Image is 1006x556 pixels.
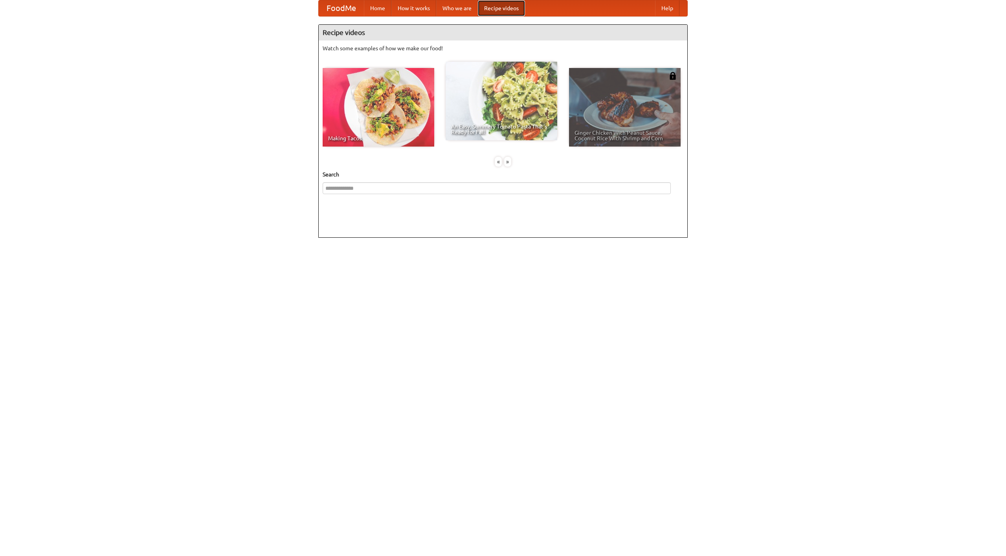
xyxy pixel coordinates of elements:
a: How it works [391,0,436,16]
a: Home [364,0,391,16]
a: Recipe videos [478,0,525,16]
span: An Easy, Summery Tomato Pasta That's Ready for Fall [451,124,552,135]
h5: Search [323,171,683,178]
div: » [504,157,511,167]
a: Making Tacos [323,68,434,147]
a: FoodMe [319,0,364,16]
a: Who we are [436,0,478,16]
div: « [495,157,502,167]
span: Making Tacos [328,136,429,141]
a: An Easy, Summery Tomato Pasta That's Ready for Fall [446,62,557,140]
p: Watch some examples of how we make our food! [323,44,683,52]
h4: Recipe videos [319,25,687,40]
a: Help [655,0,679,16]
img: 483408.png [669,72,677,80]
